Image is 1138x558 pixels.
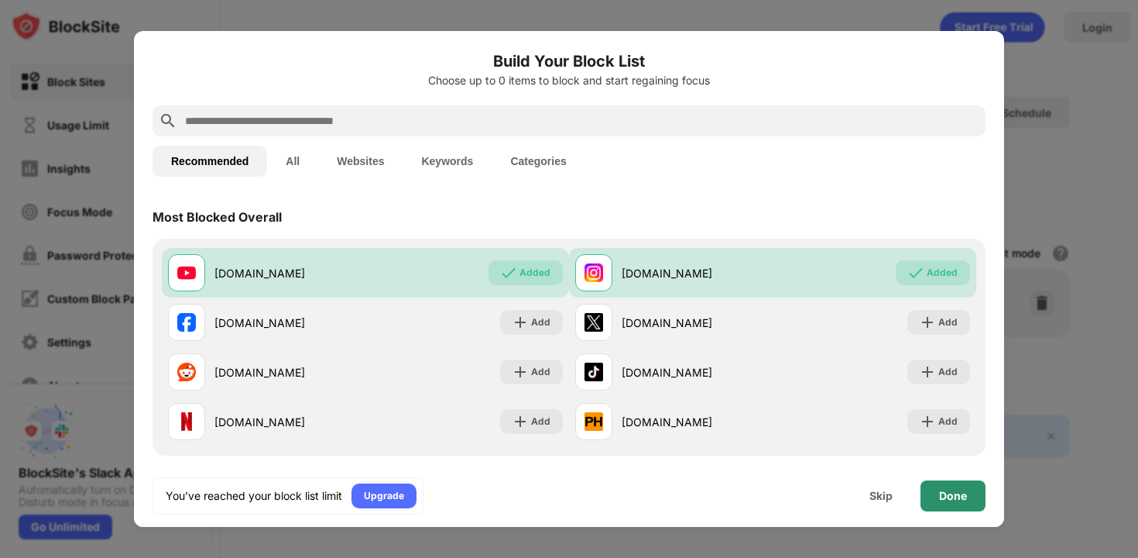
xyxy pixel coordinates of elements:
h6: Build Your Block List [153,50,985,73]
div: Add [531,414,550,429]
div: Add [938,315,958,330]
img: search.svg [159,112,177,130]
button: Keywords [403,146,492,177]
img: favicons [177,263,196,282]
img: favicons [177,363,196,381]
div: Choose up to 0 items to block and start regaining focus [153,74,985,87]
div: [DOMAIN_NAME] [622,414,773,430]
img: favicons [177,412,196,431]
div: [DOMAIN_NAME] [214,364,365,381]
button: Recommended [153,146,267,177]
div: [DOMAIN_NAME] [622,364,773,381]
button: All [267,146,318,177]
img: favicons [584,363,603,381]
div: Add [938,364,958,380]
div: Most Blocked Overall [153,209,282,225]
div: Add [531,315,550,330]
button: Websites [318,146,403,177]
div: [DOMAIN_NAME] [214,265,365,281]
div: Added [519,265,550,281]
div: Upgrade [364,488,404,504]
div: [DOMAIN_NAME] [622,315,773,331]
div: Added [927,265,958,281]
div: You’ve reached your block list limit [166,488,342,504]
div: Done [939,490,967,502]
div: [DOMAIN_NAME] [214,315,365,331]
img: favicons [584,263,603,282]
img: favicons [584,412,603,431]
button: Categories [492,146,584,177]
img: favicons [584,313,603,332]
img: favicons [177,313,196,332]
div: Skip [869,490,893,502]
div: [DOMAIN_NAME] [214,414,365,430]
div: Add [938,414,958,429]
div: Add [531,364,550,380]
div: [DOMAIN_NAME] [622,265,773,281]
